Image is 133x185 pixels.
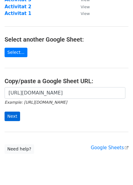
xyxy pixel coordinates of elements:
[5,100,67,105] small: Example: [URL][DOMAIN_NAME]
[75,4,90,9] a: View
[103,156,133,185] iframe: Chat Widget
[91,145,128,150] a: Google Sheets
[5,48,27,57] a: Select...
[5,11,31,16] a: Activitat 1
[5,77,128,85] h4: Copy/paste a Google Sheet URL:
[5,4,31,9] a: Activitat 2
[81,11,90,16] small: View
[81,5,90,9] small: View
[75,11,90,16] a: View
[5,36,128,43] h4: Select another Google Sheet:
[5,144,34,154] a: Need help?
[5,112,20,121] input: Next
[5,87,125,99] input: Paste your Google Sheet URL here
